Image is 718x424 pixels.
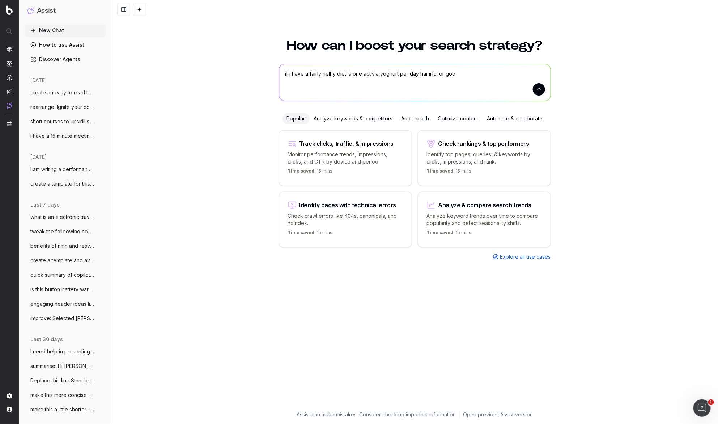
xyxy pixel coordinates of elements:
button: I am writing a performance review and po [25,164,106,175]
span: make this a little shorter - Before brin [30,406,94,413]
span: make this more concise and clear: Hi Mar [30,391,94,399]
button: Replace this line Standard delivery is a [25,375,106,386]
div: Identify pages with technical errors [299,202,396,208]
span: engaging header ideas like this: Discove [30,300,94,308]
p: Identify top pages, queries, & keywords by clicks, impressions, and rank. [427,151,542,165]
img: Assist [27,7,34,14]
p: 15 mins [427,230,472,238]
button: quick summary of copilot create an agent [25,269,106,281]
span: Replace this line Standard delivery is a [30,377,94,384]
div: Audit health [397,113,434,124]
p: Analyze keyword trends over time to compare popularity and detect seasonality shifts. [427,212,542,227]
span: I am writing a performance review and po [30,166,94,173]
p: Monitor performance trends, impressions, clicks, and CTR by device and period. [288,151,403,165]
button: summarise: Hi [PERSON_NAME], Interesting feedba [25,360,106,372]
p: 15 mins [288,230,333,238]
button: create a template for this header for ou [25,178,106,190]
span: tweak the follpowing content to reflect [30,228,94,235]
iframe: Intercom live chat [693,399,711,417]
span: Time saved: [427,168,455,174]
button: make this more concise and clear: Hi Mar [25,389,106,401]
button: rearrange: Ignite your cooking potential [25,101,106,113]
span: 1 [708,399,714,405]
span: rearrange: Ignite your cooking potential [30,103,94,111]
span: Time saved: [288,230,316,235]
span: i have a 15 minute meeting with a petula [30,132,94,140]
button: improve: Selected [PERSON_NAME] stores a [25,313,106,324]
img: Studio [7,89,12,94]
span: Explore all use cases [500,253,551,260]
span: last 30 days [30,336,63,343]
span: is this button battery warning in line w [30,286,94,293]
button: i have a 15 minute meeting with a petula [25,130,106,142]
span: create a template and average character [30,257,94,264]
button: create an easy to read table that outlin [25,87,106,98]
div: Track clicks, traffic, & impressions [299,141,394,147]
span: last 7 days [30,201,60,208]
img: Assist [7,102,12,109]
p: Assist can make mistakes. Consider checking important information. [297,411,457,418]
div: Check rankings & top performers [438,141,530,147]
span: Time saved: [427,230,455,235]
button: Assist [27,6,103,16]
button: short courses to upskill seo contnrt wri [25,116,106,127]
button: tweak the follpowing content to reflect [25,226,106,237]
img: Setting [7,393,12,399]
span: create an easy to read table that outlin [30,89,94,96]
button: engaging header ideas like this: Discove [25,298,106,310]
span: I need help in presenting the issues I a [30,348,94,355]
a: Explore all use cases [493,253,551,260]
div: Analyze & compare search trends [438,202,532,208]
div: Analyze keywords & competitors [310,113,397,124]
span: [DATE] [30,153,47,161]
a: How to use Assist [25,39,106,51]
button: benefits of nmn and resveratrol for 53 y [25,240,106,252]
button: I need help in presenting the issues I a [25,346,106,357]
p: 15 mins [288,168,333,177]
div: Popular [282,113,310,124]
a: Discover Agents [25,54,106,65]
a: Open previous Assist version [463,411,533,418]
img: My account [7,407,12,412]
span: benefits of nmn and resveratrol for 53 y [30,242,94,250]
span: quick summary of copilot create an agent [30,271,94,279]
img: Switch project [7,121,12,126]
span: short courses to upskill seo contnrt wri [30,118,94,125]
span: what is an electronic travel authority E [30,213,94,221]
img: Intelligence [7,60,12,67]
img: Analytics [7,47,12,52]
button: what is an electronic travel authority E [25,211,106,223]
img: Activation [7,75,12,81]
span: create a template for this header for ou [30,180,94,187]
div: Automate & collaborate [483,113,547,124]
textarea: if i have a fairly helhy diet is one activia yoghurt per day hamrful or goo [279,64,551,101]
button: is this button battery warning in line w [25,284,106,295]
button: create a template and average character [25,255,106,266]
span: [DATE] [30,77,47,84]
p: Check crawl errors like 404s, canonicals, and noindex. [288,212,403,227]
h1: Assist [37,6,56,16]
button: make this a little shorter - Before brin [25,404,106,415]
img: Botify logo [6,5,13,15]
div: Optimize content [434,113,483,124]
span: Time saved: [288,168,316,174]
span: improve: Selected [PERSON_NAME] stores a [30,315,94,322]
h1: How can I boost your search strategy? [279,39,551,52]
p: 15 mins [427,168,472,177]
span: summarise: Hi [PERSON_NAME], Interesting feedba [30,362,94,370]
button: New Chat [25,25,106,36]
